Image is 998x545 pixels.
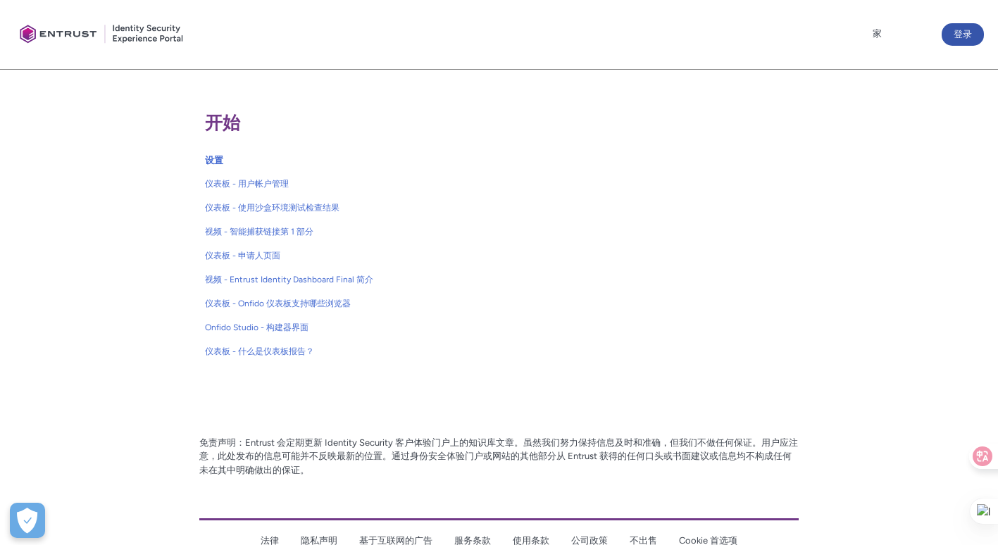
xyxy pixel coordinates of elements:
a: 视频 - 智能捕获链接第 1 部分 [205,220,439,244]
a: 仪表板 - 使用沙盒环境测试检查结果 [205,196,439,220]
p: 免责声明：Entrust 会定期更新 Identity Security 客户体验门户上的知识库文章。虽然我们努力保持信息及时和准确，但我们不做任何保证。用户应注意，此处发布的信息可能并不反映最... [199,436,798,477]
a: 仪表板 - 什么是仪表板报告？ [205,339,439,363]
span: 视频 - Entrust Identity Dashboard Final 简介 [205,273,439,286]
span: 开始 [205,112,240,133]
span: 仪表板 - 使用沙盒环境测试检查结果 [205,201,439,214]
a: 仪表板 - Onfido 仪表板支持哪些浏览器 [205,292,439,315]
a: 视频 - Entrust Identity Dashboard Final 简介 [205,268,439,292]
span: 仪表板 - 申请人页面 [205,249,439,262]
a: 仪表板 - 申请人页面 [205,244,439,268]
div: Cookie Preferences [10,503,45,538]
span: Onfido Studio - 构建器界面 [205,321,439,334]
button: 打开首选项 [10,503,45,538]
span: 仪表板 - 什么是仪表板报告？ [205,345,439,358]
span: 仪表板 - 用户帐户管理 [205,177,439,190]
button: 登录 [942,23,984,46]
span: 仪表板 - Onfido 仪表板支持哪些浏览器 [205,297,439,310]
a: 家 [869,23,885,44]
a: 仪表板 - 用户帐户管理 [205,172,439,196]
a: Onfido Studio - 构建器界面 [205,315,439,339]
span: 视频 - 智能捕获链接第 1 部分 [205,225,439,238]
a: 设置 [205,155,223,165]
